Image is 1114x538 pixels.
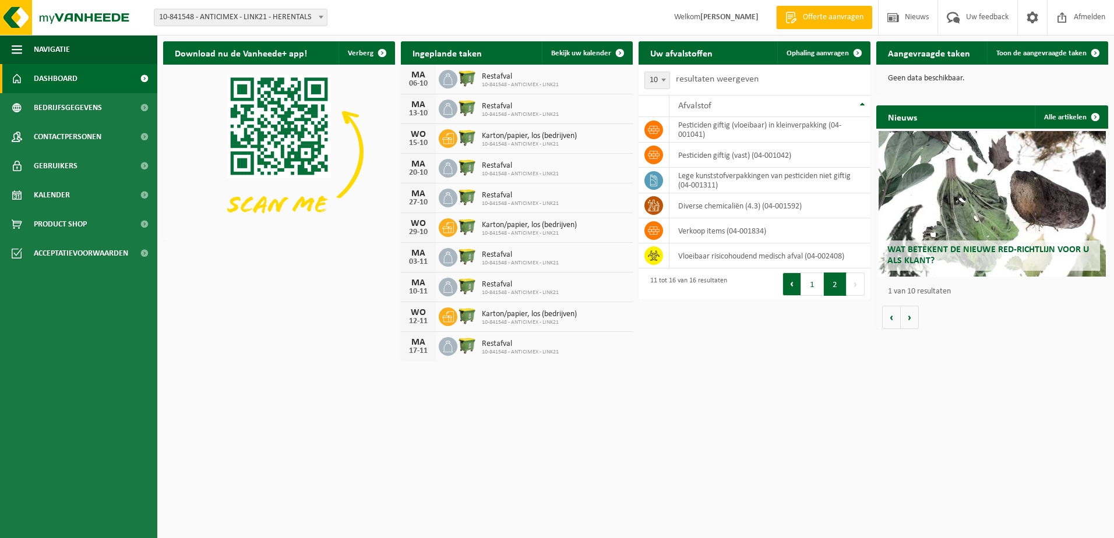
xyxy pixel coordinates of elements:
span: Restafval [482,161,559,171]
td: diverse chemicaliën (4.3) (04-001592) [669,193,870,218]
div: 27-10 [407,199,430,207]
h2: Aangevraagde taken [876,41,982,64]
span: Bekijk uw kalender [551,49,611,57]
a: Toon de aangevraagde taken [987,41,1107,65]
div: 06-10 [407,80,430,88]
span: Karton/papier, los (bedrijven) [482,132,577,141]
span: Kalender [34,180,70,210]
span: 10-841548 - ANTICIMEX - LINK21 [482,289,559,296]
img: WB-1100-HPE-GN-51 [457,98,477,118]
img: WB-1100-HPE-GN-50 [457,306,477,325]
span: Acceptatievoorwaarden [34,239,128,268]
div: 20-10 [407,169,430,177]
img: Download de VHEPlus App [163,65,395,239]
div: MA [407,160,430,169]
label: resultaten weergeven [676,75,759,84]
div: MA [407,249,430,258]
span: Verberg [348,49,373,57]
button: Volgende [901,306,919,329]
div: MA [407,338,430,347]
img: WB-1100-HPE-GN-50 [457,217,477,236]
td: verkoop items (04-001834) [669,218,870,243]
div: MA [407,278,430,288]
a: Alle artikelen [1035,105,1107,129]
p: Geen data beschikbaar. [888,75,1097,83]
span: Contactpersonen [34,122,101,151]
div: WO [407,130,430,139]
a: Wat betekent de nieuwe RED-richtlijn voor u als klant? [879,131,1106,277]
span: Gebruikers [34,151,77,180]
img: WB-1100-HPE-GN-51 [457,246,477,266]
span: Restafval [482,191,559,200]
div: 15-10 [407,139,430,147]
img: WB-1100-HPE-GN-51 [457,68,477,88]
img: WB-1100-HPE-GN-50 [457,128,477,147]
button: Vorige [882,306,901,329]
span: Dashboard [34,64,77,93]
td: pesticiden giftig (vast) (04-001042) [669,143,870,168]
span: Toon de aangevraagde taken [996,49,1087,57]
span: Navigatie [34,35,70,64]
button: 2 [824,272,847,296]
div: WO [407,308,430,317]
span: Restafval [482,339,559,349]
span: Karton/papier, los (bedrijven) [482,310,577,319]
button: Verberg [339,41,394,65]
td: Lege kunststofverpakkingen van pesticiden niet giftig (04-001311) [669,168,870,193]
span: 10 [644,72,670,89]
span: 10-841548 - ANTICIMEX - LINK21 [482,319,577,326]
span: 10-841548 - ANTICIMEX - LINK21 [482,141,577,148]
span: 10-841548 - ANTICIMEX - LINK21 - HERENTALS [154,9,327,26]
h2: Download nu de Vanheede+ app! [163,41,319,64]
span: Bedrijfsgegevens [34,93,102,122]
span: Restafval [482,250,559,260]
span: 10-841548 - ANTICIMEX - LINK21 [482,200,559,207]
span: 10 [645,72,669,89]
h2: Uw afvalstoffen [639,41,724,64]
span: Offerte aanvragen [800,12,866,23]
strong: [PERSON_NAME] [700,13,759,22]
span: 10-841548 - ANTICIMEX - LINK21 [482,171,559,178]
a: Ophaling aanvragen [777,41,869,65]
span: Karton/papier, los (bedrijven) [482,221,577,230]
span: 10-841548 - ANTICIMEX - LINK21 [482,349,559,356]
img: WB-1100-HPE-GN-51 [457,187,477,207]
div: 29-10 [407,228,430,236]
span: Restafval [482,102,559,111]
p: 1 van 10 resultaten [888,288,1102,296]
div: 17-11 [407,347,430,355]
div: WO [407,219,430,228]
a: Offerte aanvragen [776,6,872,29]
a: Bekijk uw kalender [542,41,632,65]
span: Afvalstof [678,101,711,111]
td: Vloeibaar risicohoudend medisch afval (04-002408) [669,243,870,268]
img: WB-1100-HPE-GN-51 [457,157,477,177]
span: Product Shop [34,210,87,239]
div: 03-11 [407,258,430,266]
div: MA [407,189,430,199]
span: Restafval [482,280,559,289]
div: 13-10 [407,109,430,118]
img: WB-1100-HPE-GN-51 [457,335,477,355]
td: pesticiden giftig (vloeibaar) in kleinverpakking (04-001041) [669,117,870,143]
div: MA [407,70,430,80]
span: 10-841548 - ANTICIMEX - LINK21 [482,260,559,267]
button: 1 [801,272,824,296]
img: WB-1100-HPE-GN-51 [457,276,477,296]
span: Ophaling aanvragen [787,49,849,57]
button: Previous [782,272,801,296]
div: 10-11 [407,288,430,296]
span: 10-841548 - ANTICIMEX - LINK21 [482,111,559,118]
span: Wat betekent de nieuwe RED-richtlijn voor u als klant? [887,245,1089,266]
h2: Nieuws [876,105,929,128]
span: 10-841548 - ANTICIMEX - LINK21 [482,230,577,237]
div: 12-11 [407,317,430,325]
div: MA [407,100,430,109]
div: 11 tot 16 van 16 resultaten [644,271,727,297]
h2: Ingeplande taken [401,41,493,64]
span: Restafval [482,72,559,82]
button: Next [847,272,865,296]
span: 10-841548 - ANTICIMEX - LINK21 [482,82,559,89]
